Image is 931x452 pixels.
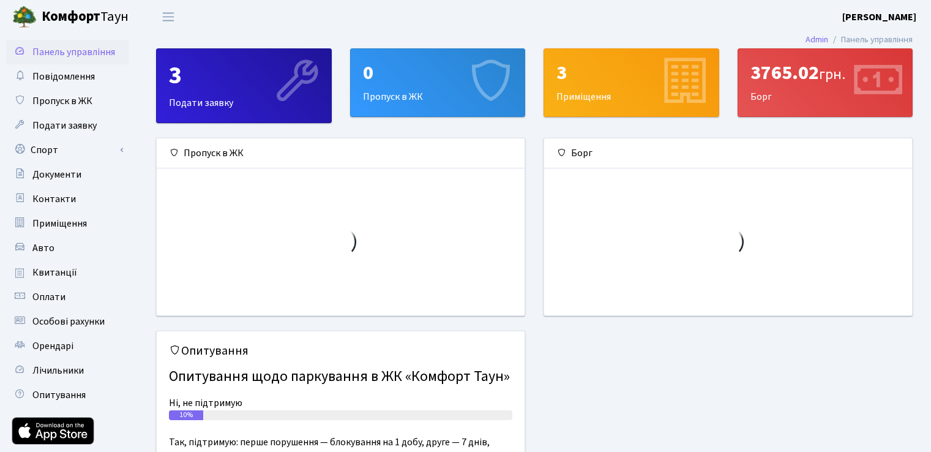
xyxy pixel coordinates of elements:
[32,217,87,230] span: Приміщення
[6,309,129,334] a: Особові рахунки
[32,70,95,83] span: Повідомлення
[32,339,73,353] span: Орендарі
[6,334,129,358] a: Орендарі
[350,48,526,117] a: 0Пропуск в ЖК
[157,49,331,122] div: Подати заявку
[32,315,105,328] span: Особові рахунки
[42,7,129,28] span: Таун
[544,138,912,168] div: Борг
[738,49,913,116] div: Борг
[32,119,97,132] span: Подати заявку
[6,211,129,236] a: Приміщення
[32,45,115,59] span: Панель управління
[32,94,92,108] span: Пропуск в ЖК
[32,192,76,206] span: Контакти
[556,61,706,85] div: 3
[32,266,77,279] span: Квитанції
[169,396,512,410] div: Ні, не підтримую
[32,168,81,181] span: Документи
[169,363,512,391] h4: Опитування щодо паркування в ЖК «Комфорт Таун»
[6,138,129,162] a: Спорт
[351,49,525,116] div: Пропуск в ЖК
[828,33,913,47] li: Панель управління
[169,344,512,358] h5: Опитування
[169,61,319,91] div: 3
[6,40,129,64] a: Панель управління
[6,358,129,383] a: Лічильники
[169,410,203,420] div: 10%
[842,10,916,24] a: [PERSON_NAME]
[157,138,525,168] div: Пропуск в ЖК
[153,7,184,27] button: Переключити навігацію
[6,383,129,407] a: Опитування
[544,48,719,117] a: 3Приміщення
[544,49,719,116] div: Приміщення
[6,285,129,309] a: Оплати
[6,162,129,187] a: Документи
[787,27,931,53] nav: breadcrumb
[32,388,86,402] span: Опитування
[12,5,37,29] img: logo.png
[42,7,100,26] b: Комфорт
[6,113,129,138] a: Подати заявку
[6,89,129,113] a: Пропуск в ЖК
[819,64,845,85] span: грн.
[32,364,84,377] span: Лічильники
[6,64,129,89] a: Повідомлення
[156,48,332,123] a: 3Подати заявку
[32,290,65,304] span: Оплати
[6,260,129,285] a: Квитанції
[750,61,900,85] div: 3765.02
[6,187,129,211] a: Контакти
[6,236,129,260] a: Авто
[806,33,828,46] a: Admin
[363,61,513,85] div: 0
[32,241,54,255] span: Авто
